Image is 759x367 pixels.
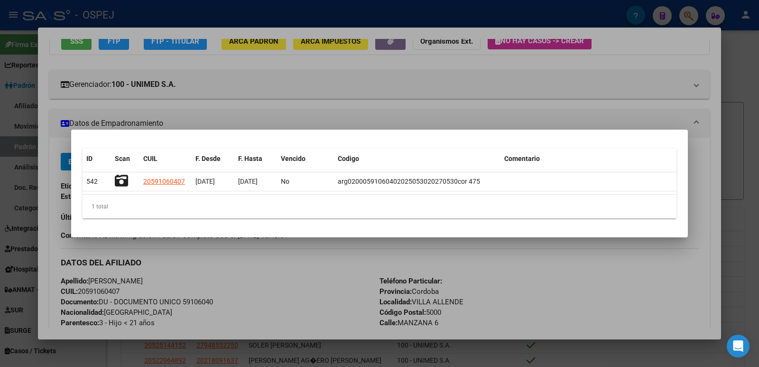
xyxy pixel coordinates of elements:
[338,155,359,162] span: Codigo
[86,155,93,162] span: ID
[143,155,157,162] span: CUIL
[281,155,305,162] span: Vencido
[83,149,111,169] datatable-header-cell: ID
[195,155,221,162] span: F. Desde
[111,149,139,169] datatable-header-cell: Scan
[143,178,185,185] span: 20591060407
[277,149,334,169] datatable-header-cell: Vencido
[83,195,676,218] div: 1 total
[139,149,192,169] datatable-header-cell: CUIL
[334,149,500,169] datatable-header-cell: Codigo
[115,155,130,162] span: Scan
[338,178,480,185] span: arg02000591060402025053020270530cor 475
[281,178,289,185] span: No
[238,178,258,185] span: [DATE]
[195,178,215,185] span: [DATE]
[238,155,262,162] span: F. Hasta
[727,335,750,358] div: Open Intercom Messenger
[504,155,540,162] span: Comentario
[234,149,277,169] datatable-header-cell: F. Hasta
[192,149,234,169] datatable-header-cell: F. Desde
[500,149,676,169] datatable-header-cell: Comentario
[86,178,98,185] span: 542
